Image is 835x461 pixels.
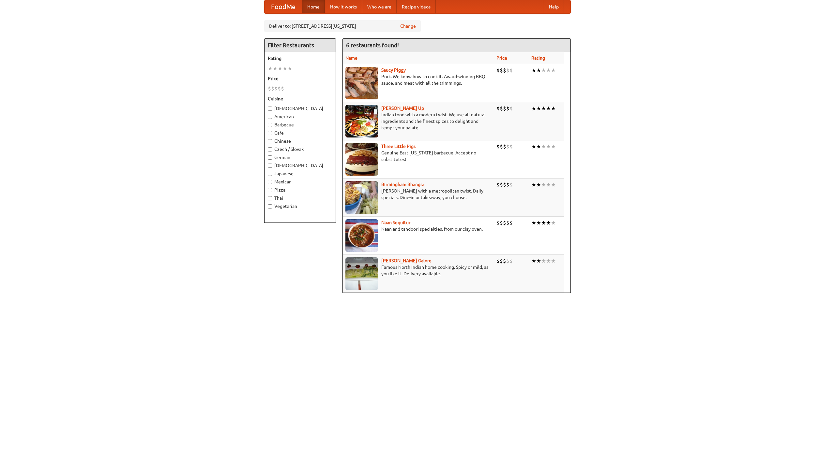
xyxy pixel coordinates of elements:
[345,73,491,86] p: Pork. We know how to cook it. Award-winning BBQ sauce, and meat with all the trimmings.
[506,143,509,150] li: $
[278,85,281,92] li: $
[381,144,416,149] a: Three Little Pigs
[268,155,272,160] input: German
[268,115,272,119] input: American
[546,257,551,265] li: ★
[271,85,274,92] li: $
[509,257,513,265] li: $
[546,181,551,188] li: ★
[268,122,332,128] label: Barbecue
[268,195,332,201] label: Thai
[506,219,509,226] li: $
[264,20,421,32] div: Deliver to: [STREET_ADDRESS][US_STATE]
[531,257,536,265] li: ★
[536,105,541,112] li: ★
[541,143,546,150] li: ★
[500,67,503,74] li: $
[503,105,506,112] li: $
[381,67,406,73] a: Saucy Piggy
[381,106,424,111] b: [PERSON_NAME] Up
[503,143,506,150] li: $
[268,204,272,209] input: Vegetarian
[503,257,506,265] li: $
[345,188,491,201] p: [PERSON_NAME] with a metropolitan twist. Daily specials. Dine-in or takeaway, you choose.
[281,85,284,92] li: $
[345,143,378,176] img: littlepigs.jpg
[345,67,378,99] img: saucy.jpg
[509,181,513,188] li: $
[509,67,513,74] li: $
[536,67,541,74] li: ★
[345,264,491,277] p: Famous North Indian home cooking. Spicy or mild, as you like it. Delivery available.
[268,107,272,111] input: [DEMOGRAPHIC_DATA]
[345,105,378,137] img: curryup.jpg
[268,139,272,143] input: Chinese
[509,219,513,226] li: $
[268,113,332,120] label: American
[302,0,325,13] a: Home
[397,0,436,13] a: Recipe videos
[345,111,491,131] p: Indian food with a modern twist. We use all-natural ingredients and the finest spices to delight ...
[287,65,292,72] li: ★
[268,188,272,192] input: Pizza
[345,181,378,214] img: bhangra.jpg
[506,105,509,112] li: $
[345,226,491,232] p: Naan and tandoori specialties, from our clay oven.
[496,219,500,226] li: $
[268,154,332,161] label: German
[346,42,399,48] ng-pluralize: 6 restaurants found!
[551,181,556,188] li: ★
[536,219,541,226] li: ★
[503,181,506,188] li: $
[536,143,541,150] li: ★
[541,67,546,74] li: ★
[265,0,302,13] a: FoodMe
[506,257,509,265] li: $
[541,257,546,265] li: ★
[268,180,272,184] input: Mexican
[268,138,332,144] label: Chinese
[506,181,509,188] li: $
[268,123,272,127] input: Barbecue
[551,105,556,112] li: ★
[496,257,500,265] li: $
[546,219,551,226] li: ★
[541,105,546,112] li: ★
[531,105,536,112] li: ★
[544,0,564,13] a: Help
[381,220,410,225] a: Naan Sequitur
[541,219,546,226] li: ★
[268,170,332,177] label: Japanese
[496,143,500,150] li: $
[278,65,282,72] li: ★
[546,143,551,150] li: ★
[551,143,556,150] li: ★
[531,181,536,188] li: ★
[500,219,503,226] li: $
[503,219,506,226] li: $
[345,55,357,61] a: Name
[509,143,513,150] li: $
[268,65,273,72] li: ★
[268,75,332,82] h5: Price
[551,257,556,265] li: ★
[268,130,332,136] label: Cafe
[268,146,332,152] label: Czech / Slovak
[268,95,332,102] h5: Cuisine
[541,181,546,188] li: ★
[381,258,432,263] a: [PERSON_NAME] Galore
[345,150,491,163] p: Genuine East [US_STATE] barbecue. Accept no substitutes!
[551,67,556,74] li: ★
[496,105,500,112] li: $
[268,172,272,176] input: Japanese
[381,182,424,187] a: Birmingham Bhangra
[536,257,541,265] li: ★
[268,179,332,185] label: Mexican
[503,67,506,74] li: $
[345,257,378,290] img: currygalore.jpg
